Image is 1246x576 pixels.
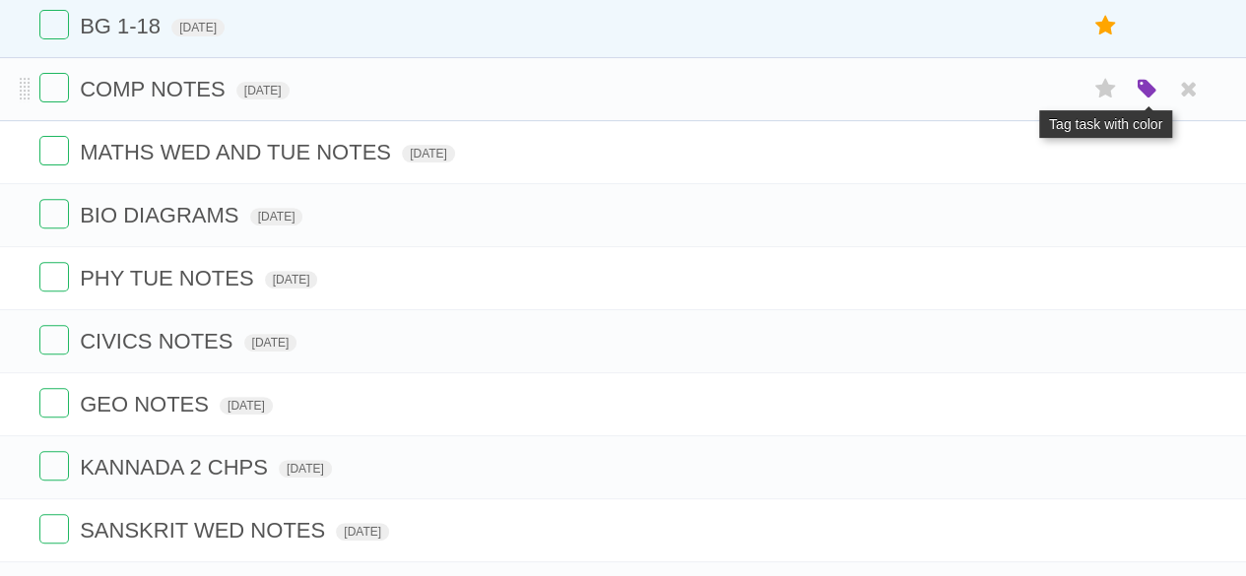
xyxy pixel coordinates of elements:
[279,460,332,478] span: [DATE]
[39,136,69,165] label: Done
[80,392,214,416] span: GEO NOTES
[236,82,290,99] span: [DATE]
[80,455,273,480] span: KANNADA 2 CHPS
[220,397,273,415] span: [DATE]
[39,262,69,291] label: Done
[39,199,69,228] label: Done
[1086,73,1124,105] label: Star task
[80,329,237,353] span: CIVICS NOTES
[80,140,396,164] span: MATHS WED AND TUE NOTES
[39,10,69,39] label: Done
[80,203,243,227] span: BIO DIAGRAMS
[80,14,165,38] span: BG 1-18
[336,523,389,541] span: [DATE]
[265,271,318,288] span: [DATE]
[39,451,69,480] label: Done
[171,19,225,36] span: [DATE]
[1086,10,1124,42] label: Star task
[80,266,258,290] span: PHY TUE NOTES
[39,514,69,544] label: Done
[39,73,69,102] label: Done
[402,145,455,162] span: [DATE]
[80,518,330,543] span: SANSKRIT WED NOTES
[39,325,69,354] label: Done
[244,334,297,352] span: [DATE]
[250,208,303,225] span: [DATE]
[80,77,230,101] span: COMP NOTES
[39,388,69,417] label: Done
